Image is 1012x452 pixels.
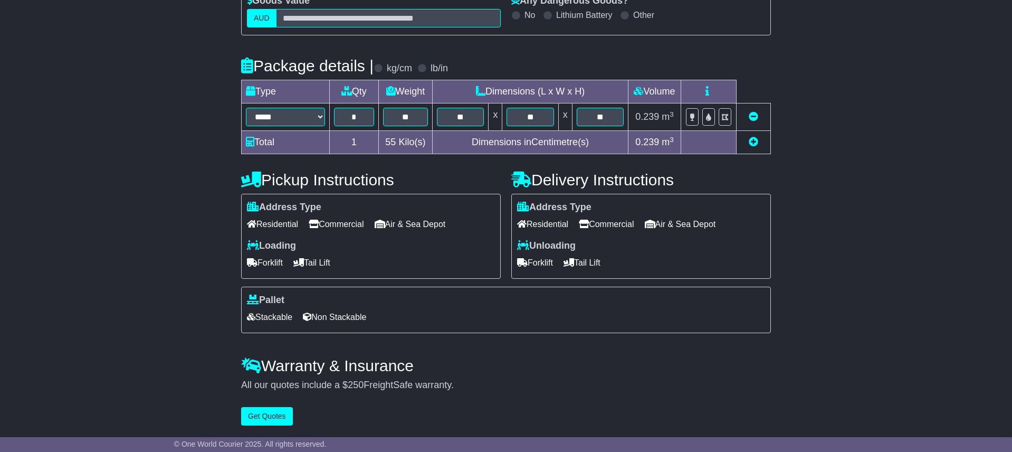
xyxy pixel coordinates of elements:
td: Total [242,131,330,154]
span: Tail Lift [564,255,600,271]
label: No [524,10,535,20]
span: 0.239 [635,111,659,122]
label: kg/cm [387,63,412,74]
td: Qty [330,80,379,103]
label: Address Type [517,202,591,213]
a: Remove this item [749,111,758,122]
span: Commercial [309,216,364,232]
span: m [662,137,674,147]
td: 1 [330,131,379,154]
h4: Delivery Instructions [511,171,771,189]
td: x [489,103,502,131]
label: Loading [247,240,296,252]
td: Volume [628,80,681,103]
span: Tail Lift [293,255,330,271]
label: Unloading [517,240,576,252]
sup: 3 [670,110,674,118]
td: Type [242,80,330,103]
span: 250 [348,380,364,390]
span: Air & Sea Depot [645,216,716,232]
h4: Package details | [241,57,374,74]
label: Other [633,10,654,20]
span: 0.239 [635,137,659,147]
span: Commercial [579,216,634,232]
label: AUD [247,9,276,27]
span: Forklift [517,255,553,271]
td: Weight [378,80,433,103]
span: Residential [517,216,568,232]
span: Stackable [247,309,292,325]
div: All our quotes include a $ FreightSafe warranty. [241,380,771,391]
span: Forklift [247,255,283,271]
span: Air & Sea Depot [375,216,446,232]
button: Get Quotes [241,407,293,426]
h4: Pickup Instructions [241,171,501,189]
label: Pallet [247,295,284,306]
td: Dimensions (L x W x H) [433,80,628,103]
label: lb/in [431,63,448,74]
td: Kilo(s) [378,131,433,154]
span: m [662,111,674,122]
h4: Warranty & Insurance [241,357,771,374]
label: Lithium Battery [556,10,613,20]
span: 55 [385,137,396,147]
label: Address Type [247,202,321,213]
a: Add new item [749,137,758,147]
span: Non Stackable [303,309,366,325]
td: Dimensions in Centimetre(s) [433,131,628,154]
span: Residential [247,216,298,232]
td: x [558,103,572,131]
span: © One World Courier 2025. All rights reserved. [174,440,327,448]
sup: 3 [670,136,674,144]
